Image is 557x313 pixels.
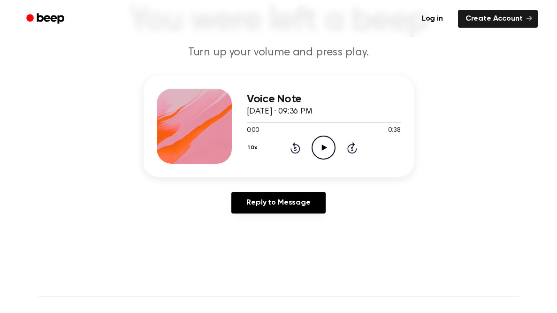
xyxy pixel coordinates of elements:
[247,93,401,106] h3: Voice Note
[247,126,259,136] span: 0:00
[231,192,325,214] a: Reply to Message
[247,140,261,156] button: 1.0x
[247,107,313,116] span: [DATE] · 09:36 PM
[20,10,73,28] a: Beep
[458,10,538,28] a: Create Account
[388,126,400,136] span: 0:38
[99,45,459,61] p: Turn up your volume and press play.
[412,8,452,30] a: Log in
